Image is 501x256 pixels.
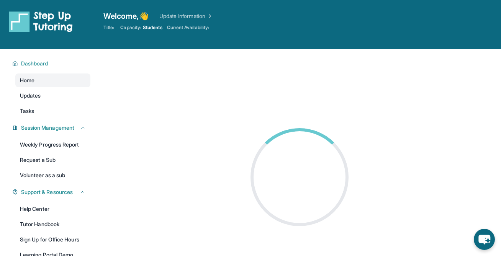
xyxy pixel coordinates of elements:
a: Home [15,73,90,87]
span: Title: [103,24,114,31]
button: Dashboard [18,60,86,67]
a: Help Center [15,202,90,216]
span: Tasks [20,107,34,115]
span: Capacity: [120,24,141,31]
a: Weekly Progress Report [15,138,90,152]
img: logo [9,11,73,32]
span: Home [20,77,34,84]
span: Session Management [21,124,74,132]
img: Chevron Right [205,12,213,20]
span: Support & Resources [21,188,73,196]
span: Updates [20,92,41,99]
a: Tasks [15,104,90,118]
span: Welcome, 👋 [103,11,149,21]
button: chat-button [474,229,495,250]
a: Updates [15,89,90,103]
span: Current Availability: [167,24,209,31]
button: Support & Resources [18,188,86,196]
span: Dashboard [21,60,48,67]
a: Request a Sub [15,153,90,167]
a: Update Information [159,12,213,20]
span: Students [143,24,162,31]
a: Volunteer as a sub [15,168,90,182]
a: Tutor Handbook [15,217,90,231]
button: Session Management [18,124,86,132]
a: Sign Up for Office Hours [15,233,90,246]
